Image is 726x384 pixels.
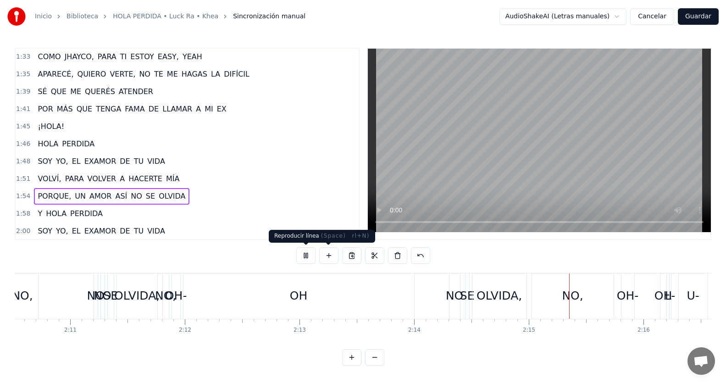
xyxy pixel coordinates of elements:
[55,156,69,167] span: YO,
[165,287,187,305] div: OH-
[16,105,30,114] span: 1:41
[182,51,203,62] span: YEAH
[89,191,112,201] span: AMOR
[321,233,346,239] span: ( Space )
[16,192,30,201] span: 1:54
[294,327,306,334] div: 2:13
[138,69,151,79] span: NO
[216,104,227,114] span: EX
[16,70,30,79] span: 1:35
[16,52,30,61] span: 1:33
[103,287,118,305] div: SE
[119,156,131,167] span: DE
[130,191,143,201] span: NO
[37,121,65,132] span: ¡HOLA!
[50,86,67,97] span: QUE
[35,12,305,21] nav: breadcrumb
[157,51,180,62] span: EASY,
[16,122,30,131] span: 1:45
[408,327,421,334] div: 2:14
[181,69,208,79] span: HAGAS
[119,51,128,62] span: TI
[687,287,699,305] div: U-
[637,327,650,334] div: 2:16
[562,287,583,305] div: NO,
[166,69,179,79] span: ME
[37,226,53,236] span: SOY
[665,287,676,305] div: L-
[179,327,191,334] div: 2:12
[55,226,69,236] span: YO,
[76,104,93,114] span: QUE
[11,287,33,305] div: NO,
[630,8,674,25] button: Cancelar
[16,139,30,149] span: 1:46
[87,287,104,305] div: NO
[233,12,305,21] span: Sincronización manual
[69,208,104,219] span: PERDIDA
[69,86,82,97] span: ME
[37,86,48,97] span: SÉ
[84,86,116,97] span: QUERÉS
[687,347,715,375] div: Chat abierto
[145,191,156,201] span: SE
[118,86,154,97] span: ATENDER
[114,287,160,305] div: OLVIDA,
[109,69,136,79] span: VERTE,
[269,230,351,243] div: Reproducir línea
[37,139,59,149] span: HOLA
[64,51,95,62] span: JHAYCO,
[127,173,163,184] span: HACERTE
[64,327,77,334] div: 2:11
[460,287,475,305] div: SE
[16,157,30,166] span: 1:48
[113,12,218,21] a: HOLA PERDIDA • Luck Ra • Khea
[16,227,30,236] span: 2:00
[165,173,180,184] span: MÍA
[158,191,186,201] span: OLVIDA
[56,104,74,114] span: MÁS
[124,104,145,114] span: FAMA
[7,7,26,26] img: youka
[129,51,155,62] span: ESTOY
[16,209,30,218] span: 1:58
[97,51,117,62] span: PARA
[133,156,144,167] span: TU
[16,174,30,184] span: 1:51
[37,191,72,201] span: PORQUE,
[223,69,250,79] span: DIFÍCIL
[146,226,166,236] span: VIDA
[87,173,117,184] span: VOLVER
[446,287,463,305] div: NO
[71,156,82,167] span: EL
[35,12,52,21] a: Inicio
[148,104,160,114] span: DE
[95,104,122,114] span: TENGA
[37,173,62,184] span: VOLVÍ,
[204,104,214,114] span: MI
[77,69,107,79] span: QUIERO
[37,156,53,167] span: SOY
[37,69,74,79] span: APARECÉ,
[153,69,164,79] span: TE
[290,287,307,305] div: OH
[64,173,85,184] span: PARA
[210,69,221,79] span: LA
[74,191,87,201] span: UN
[133,226,144,236] span: TU
[654,287,672,305] div: OH
[114,191,128,201] span: ASÍ
[119,226,131,236] span: DE
[16,87,30,96] span: 1:39
[45,208,67,219] span: HOLA
[37,104,54,114] span: POR
[71,226,82,236] span: EL
[342,233,369,239] span: ( Ctrl+N )
[37,208,43,219] span: Y
[83,156,117,167] span: EXAMOR
[146,156,166,167] span: VIDA
[155,287,176,305] div: NO,
[83,226,117,236] span: EXAMOR
[61,139,95,149] span: PERDIDA
[161,104,193,114] span: LLAMAR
